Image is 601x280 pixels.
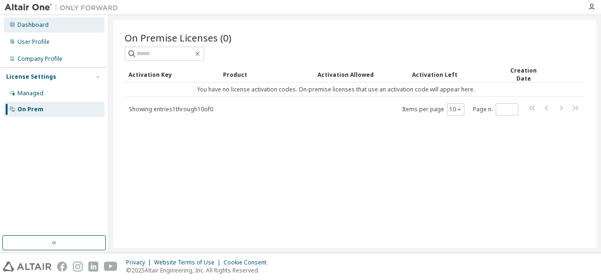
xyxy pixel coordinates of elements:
[73,262,83,272] img: instagram.svg
[154,259,223,266] div: Website Terms of Use
[402,103,464,115] span: Items per page
[17,55,62,63] div: Company Profile
[6,73,56,81] div: License Settings
[129,67,215,82] div: Activation Key
[126,266,272,274] p: © 2025 Altair Engineering, Inc. All Rights Reserved.
[17,38,50,46] div: User Profile
[318,67,404,82] div: Activation Allowed
[473,103,518,115] span: Page n.
[129,105,213,113] span: Showing entries 1 through 10 of 0
[223,259,272,266] div: Cookie Consent
[449,106,462,113] button: 10
[223,67,310,82] div: Product
[3,262,52,272] img: altair_logo.svg
[104,262,118,272] img: youtube.svg
[412,67,496,82] div: Activation Left
[125,31,232,44] span: On Premise Licenses (0)
[17,90,43,97] div: Managed
[17,21,49,29] div: Dashboard
[125,82,547,97] td: You have no license activation codes. On-premise licenses that use an activation code will appear...
[88,262,98,272] img: linkedin.svg
[57,262,67,272] img: facebook.svg
[5,3,123,12] img: Altair One
[504,66,543,82] div: Creation Date
[126,259,154,266] div: Privacy
[17,106,43,113] div: On Prem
